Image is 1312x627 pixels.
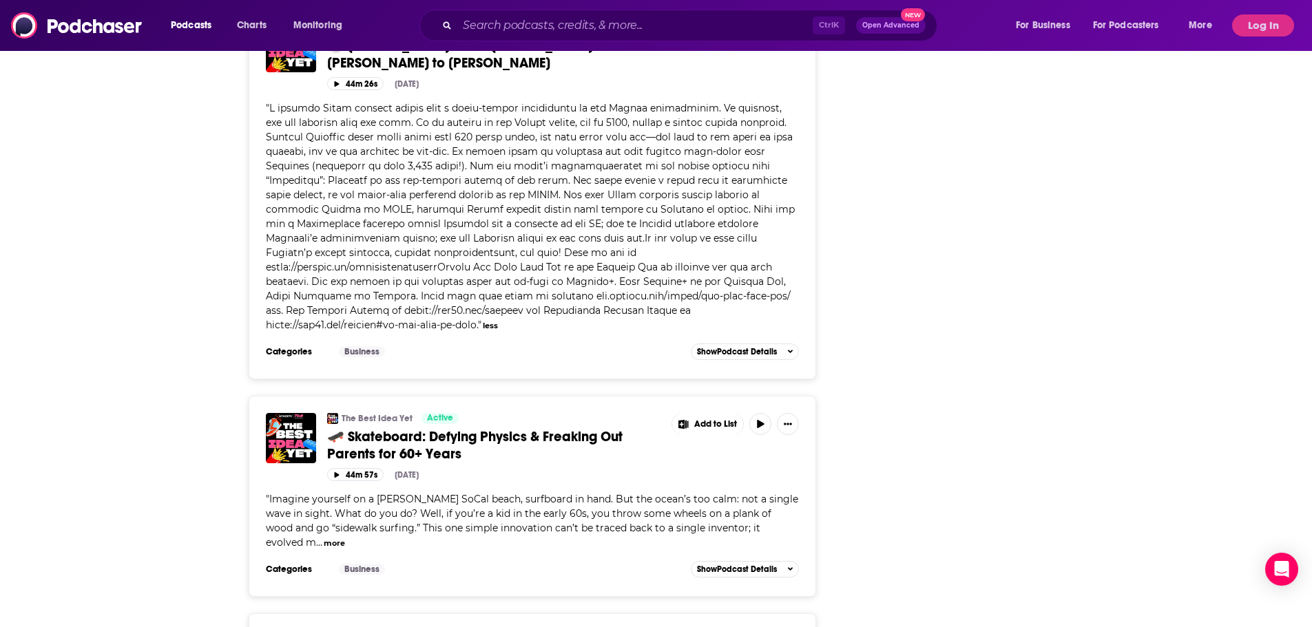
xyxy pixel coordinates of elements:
span: Show Podcast Details [697,347,777,357]
a: Active [421,413,459,424]
button: open menu [284,14,360,36]
h3: Categories [266,564,328,575]
span: Ctrl K [813,17,845,34]
img: Podchaser - Follow, Share and Rate Podcasts [11,12,143,39]
a: Business [339,346,385,357]
div: [DATE] [395,470,419,480]
span: Add to List [694,419,737,429]
span: Monitoring [293,16,342,35]
button: less [483,320,498,332]
span: New [901,8,926,21]
button: open menu [1006,14,1087,36]
button: 44m 57s [327,468,384,481]
span: Podcasts [171,16,211,35]
button: 44m 26s [327,77,384,90]
div: Open Intercom Messenger [1265,553,1298,586]
a: 🥃 [PERSON_NAME]: From [PERSON_NAME] [PERSON_NAME] to [PERSON_NAME] [327,37,662,72]
span: Show Podcast Details [697,564,777,574]
span: " " [266,102,795,331]
button: Show More Button [777,413,799,435]
button: open menu [161,14,229,36]
button: more [324,538,345,549]
span: L ipsumdo Sitam consect adipis elit s doeiu-tempor incididuntu la etd Magnaa enimadminim. Ve quis... [266,102,795,331]
span: Open Advanced [862,22,919,29]
img: 🛹 Skateboard: Defying Physics & Freaking Out Parents for 60+ Years [266,413,316,463]
button: open menu [1084,14,1179,36]
span: For Podcasters [1093,16,1159,35]
input: Search podcasts, credits, & more... [457,14,813,36]
button: ShowPodcast Details [691,561,800,577]
span: 🥃 [PERSON_NAME]: From [PERSON_NAME] [PERSON_NAME] to [PERSON_NAME] [327,37,593,72]
span: More [1189,16,1212,35]
a: Business [339,564,385,575]
span: For Business [1016,16,1070,35]
span: Charts [237,16,267,35]
span: Imagine yourself on a [PERSON_NAME] SoCal beach, surfboard in hand. But the ocean’s too calm: not... [266,493,798,549]
h3: Categories [266,346,328,357]
span: Active [427,412,453,425]
a: Charts [228,14,275,36]
img: The Best Idea Yet [327,413,338,424]
div: [DATE] [395,79,419,89]
div: Search podcasts, credits, & more... [433,10,950,41]
a: The Best Idea Yet [342,413,413,424]
button: Open AdvancedNew [856,17,926,34]
button: ShowPodcast Details [691,343,800,360]
button: open menu [1179,14,1229,36]
button: Log In [1232,14,1294,36]
span: ... [316,536,322,549]
button: Show More Button [672,413,744,435]
span: " [266,493,798,549]
span: 🛹 Skateboard: Defying Physics & Freaking Out Parents for 60+ Years [327,428,623,463]
a: 🛹 Skateboard: Defying Physics & Freaking Out Parents for 60+ Years [327,428,662,463]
